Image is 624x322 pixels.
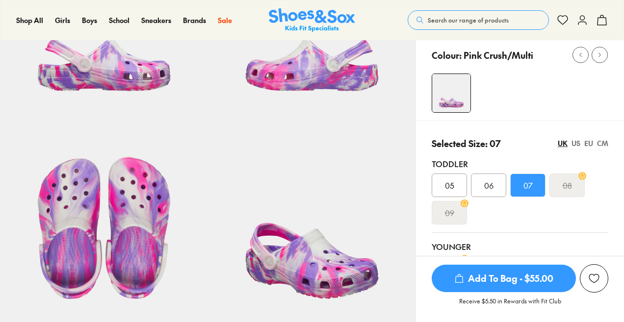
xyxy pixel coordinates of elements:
[459,297,561,314] p: Receive $5.50 in Rewards with Fit Club
[109,15,130,25] a: School
[109,15,130,25] span: School
[432,241,608,252] div: Younger
[218,15,232,25] span: Sale
[432,49,462,62] p: Colour:
[597,138,608,149] div: CM
[55,15,70,25] a: Girls
[584,138,593,149] div: EU
[183,15,206,25] a: Brands
[572,138,580,149] div: US
[563,179,572,191] s: 08
[580,264,608,293] button: Add to Wishlist
[269,8,355,32] a: Shoes & Sox
[428,16,509,25] span: Search our range of products
[523,179,533,191] span: 07
[432,264,576,293] button: Add To Bag - $55.00
[218,15,232,25] a: Sale
[432,158,608,170] div: Toddler
[464,49,533,62] p: Pink Crush/Multi
[558,138,568,149] div: UK
[183,15,206,25] span: Brands
[82,15,97,25] span: Boys
[269,8,355,32] img: SNS_Logo_Responsive.svg
[432,137,501,150] p: Selected Size: 07
[16,15,43,25] span: Shop All
[445,207,454,219] s: 09
[82,15,97,25] a: Boys
[432,74,470,112] img: 4-502926_1
[141,15,171,25] span: Sneakers
[16,15,43,25] a: Shop All
[445,179,454,191] span: 05
[55,15,70,25] span: Girls
[432,265,576,292] span: Add To Bag - $55.00
[484,179,494,191] span: 06
[408,10,549,30] button: Search our range of products
[141,15,171,25] a: Sneakers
